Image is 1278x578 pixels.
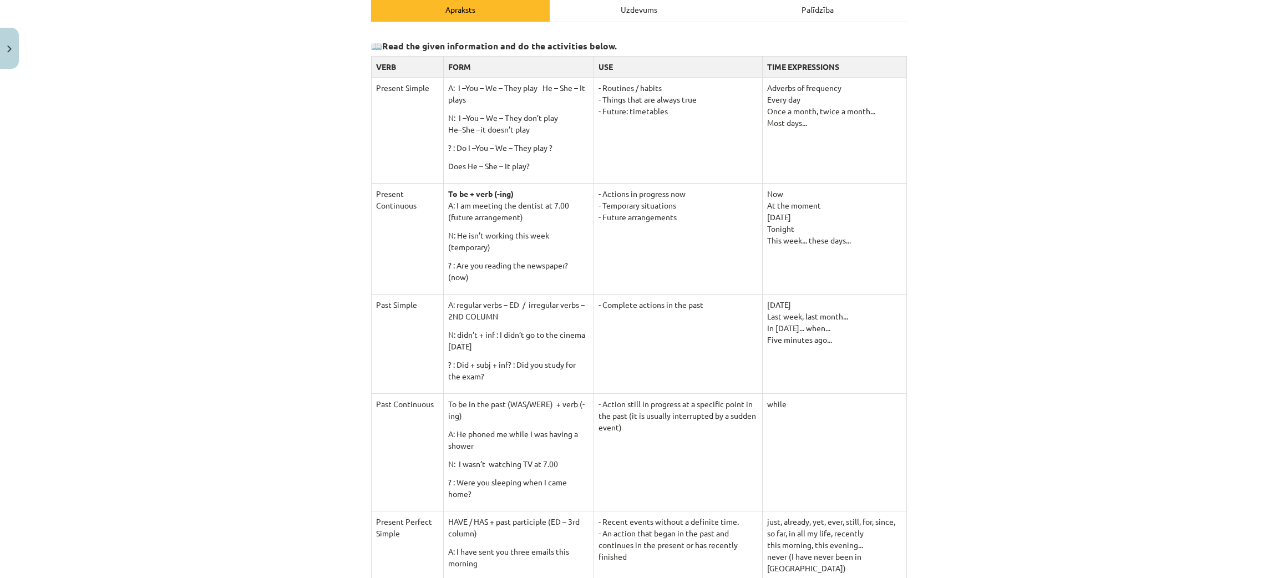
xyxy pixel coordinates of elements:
[448,546,589,569] p: A: I have sent you three emails this morning
[448,299,589,322] p: A: regular verbs – ED / irregular verbs – 2ND COLUMN
[762,393,906,511] td: while
[448,329,589,352] p: N: didn’t + inf : I didn’t go to the cinema [DATE]
[762,77,906,183] td: Adverbs of frequency Every day Once a month, twice a month... Most days...
[448,516,589,539] p: HAVE / HAS + past participle (ED – 3rd column)
[372,56,444,77] th: VERB
[594,56,762,77] th: USE
[448,82,589,105] p: A: I –You – We – They play He – She – It plays
[448,189,514,199] b: To be + verb (-ing)
[448,142,589,154] p: ? : Do I –You – We – They play ?
[448,428,589,452] p: A: He phoned me while I was having a shower
[372,183,444,294] td: Present Continuous
[372,294,444,393] td: Past Simple
[372,77,444,183] td: Present Simple
[448,398,589,422] p: To be in the past (WAS/WERE) + verb (-ing)
[594,294,762,393] td: - Complete actions in the past
[448,160,589,172] p: Does He – She – It play?
[372,393,444,511] td: Past Continuous
[594,393,762,511] td: - Action still in progress at a specific point in the past (it is usually interrupted by a sudden...
[448,476,589,500] p: ? : Were you sleeping when I came home?
[382,40,617,52] strong: Read the given information and do the activities below.
[7,45,12,53] img: icon-close-lesson-0947bae3869378f0d4975bcd49f059093ad1ed9edebbc8119c70593378902aed.svg
[371,32,907,53] h3: 📖
[762,183,906,294] td: Now At the moment [DATE] Tonight This week... these days...
[594,77,762,183] td: - Routines / habits - Things that are always true - Future: timetables
[448,200,589,223] p: A: I am meeting the dentist at 7.00 (future arrangement)
[448,260,589,283] p: ? : Are you reading the newspaper? (now)
[594,183,762,294] td: - Actions in progress now - Temporary situations - Future arrangements
[448,230,589,253] p: N: He isn’t working this week (temporary)
[448,359,589,382] p: ? : Did + subj + inf? : Did you study for the exam?
[762,294,906,393] td: [DATE] Last week, last month... In [DATE]... when... Five minutes ago...
[762,56,906,77] th: TIME EXPRESSIONS
[448,458,589,470] p: N: I wasn’t watching TV at 7.00
[443,56,594,77] th: FORM
[448,112,589,135] p: N: I –You – We – They don’t play He–She –it doesn’t play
